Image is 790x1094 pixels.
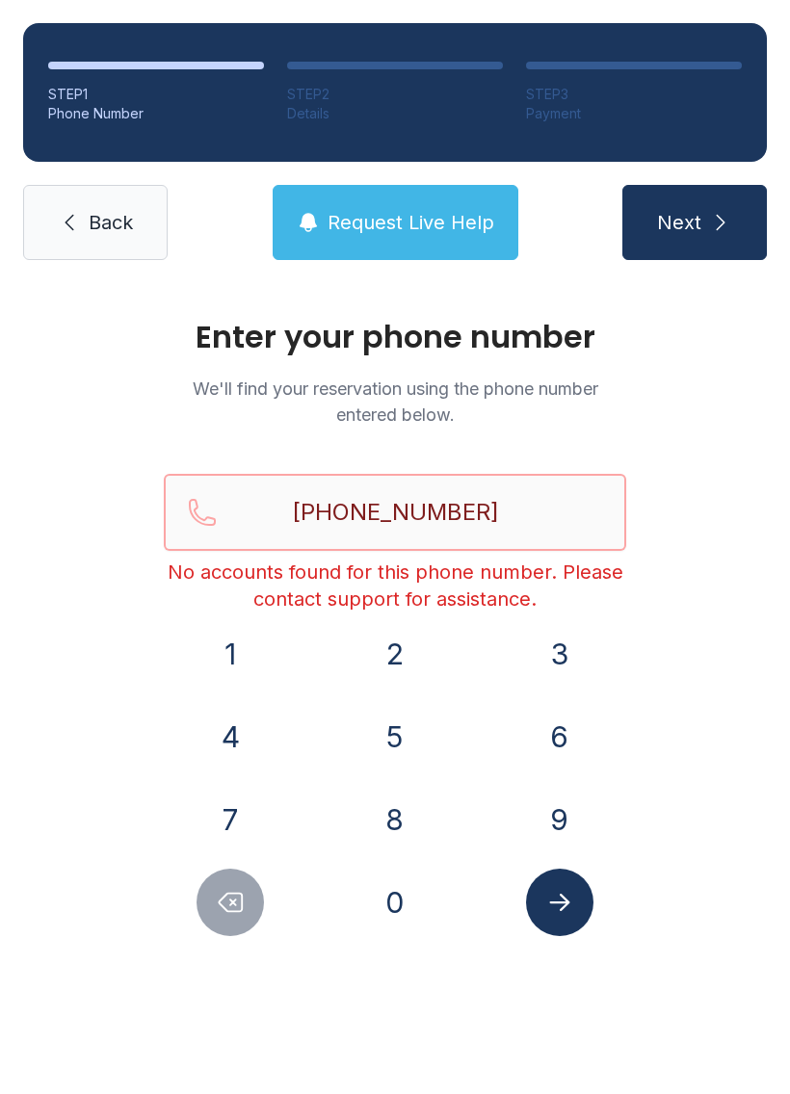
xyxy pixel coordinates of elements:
button: 0 [361,869,429,936]
button: 4 [197,703,264,770]
span: Back [89,209,133,236]
button: 1 [197,620,264,688]
div: Details [287,104,503,123]
button: 2 [361,620,429,688]
button: 6 [526,703,593,770]
h1: Enter your phone number [164,322,626,352]
button: 9 [526,786,593,853]
input: Reservation phone number [164,474,626,551]
button: 7 [197,786,264,853]
button: 5 [361,703,429,770]
div: Payment [526,104,742,123]
div: STEP 2 [287,85,503,104]
span: Request Live Help [328,209,494,236]
div: STEP 1 [48,85,264,104]
button: Delete number [197,869,264,936]
div: STEP 3 [526,85,742,104]
button: Submit lookup form [526,869,593,936]
div: Phone Number [48,104,264,123]
div: No accounts found for this phone number. Please contact support for assistance. [164,559,626,612]
p: We'll find your reservation using the phone number entered below. [164,376,626,428]
button: 8 [361,786,429,853]
span: Next [657,209,701,236]
button: 3 [526,620,593,688]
